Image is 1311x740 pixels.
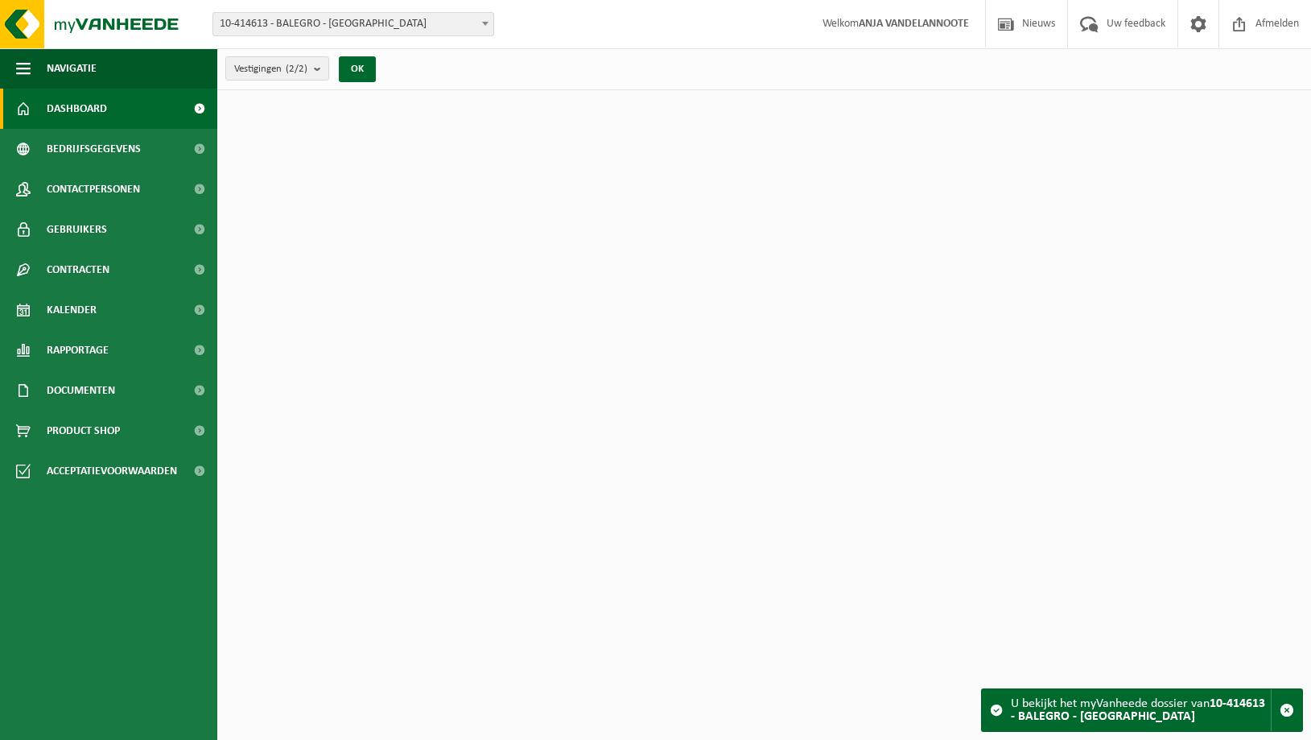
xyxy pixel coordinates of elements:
span: Kalender [47,290,97,330]
button: OK [339,56,376,82]
span: 10-414613 - BALEGRO - OOSTENDE [212,12,494,36]
span: 10-414613 - BALEGRO - OOSTENDE [213,13,493,35]
button: Vestigingen(2/2) [225,56,329,81]
strong: ANJA VANDELANNOOTE [859,18,969,30]
span: Contracten [47,250,109,290]
span: Product Shop [47,411,120,451]
strong: 10-414613 - BALEGRO - [GEOGRAPHIC_DATA] [1011,697,1265,723]
span: Gebruikers [47,209,107,250]
span: Vestigingen [234,57,307,81]
span: Bedrijfsgegevens [47,129,141,169]
span: Dashboard [47,89,107,129]
span: Rapportage [47,330,109,370]
span: Documenten [47,370,115,411]
span: Navigatie [47,48,97,89]
span: Contactpersonen [47,169,140,209]
div: U bekijkt het myVanheede dossier van [1011,689,1271,731]
count: (2/2) [286,64,307,74]
span: Acceptatievoorwaarden [47,451,177,491]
